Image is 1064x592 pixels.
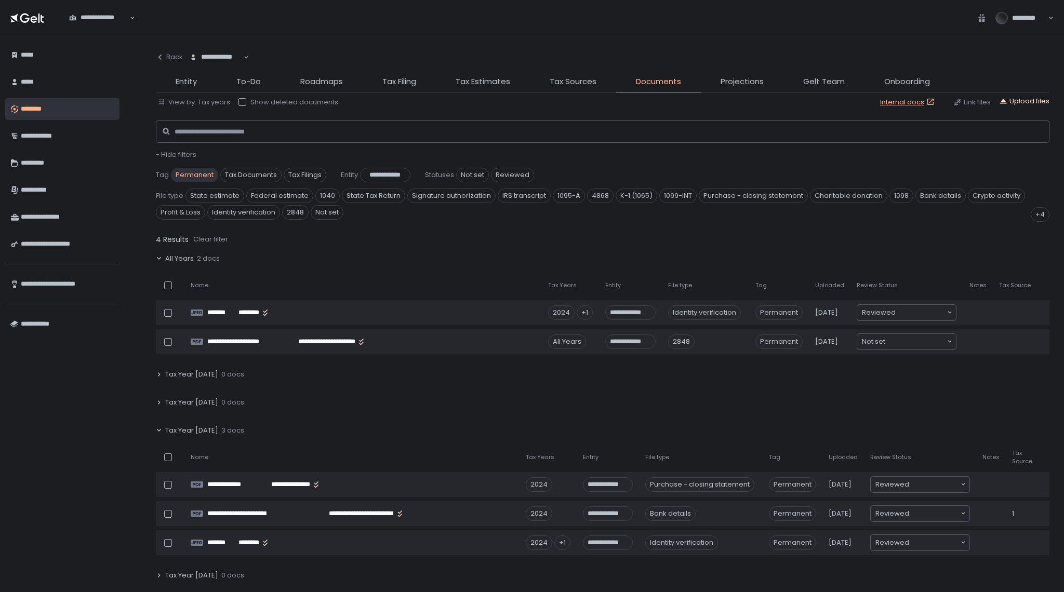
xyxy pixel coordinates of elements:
span: Onboarding [884,76,930,88]
div: All Years [548,334,586,349]
span: Reviewed [491,168,534,182]
span: Tag [769,453,780,461]
span: Gelt Team [803,76,845,88]
div: Search for option [871,535,969,550]
span: Entity [583,453,598,461]
span: 0 docs [221,370,244,379]
span: Tax Documents [220,168,282,182]
span: Roadmaps [300,76,343,88]
span: [DATE] [815,308,838,317]
span: To-Do [236,76,261,88]
span: [DATE] [829,480,852,489]
span: 1040 [315,189,340,203]
span: Not set [862,337,885,347]
span: Documents [636,76,681,88]
div: 2024 [526,506,552,521]
span: Tax Years [548,281,577,289]
span: Profit & Loss [156,205,205,220]
span: File type [668,281,692,289]
input: Search for option [909,508,960,519]
span: IRS transcript [498,189,551,203]
span: Tag [755,281,767,289]
span: Permanent [769,535,816,550]
div: 2024 [548,305,575,320]
button: Upload files [999,97,1049,106]
span: Crypto activity [968,189,1025,203]
span: Bank details [915,189,966,203]
div: Back [156,52,183,62]
span: Uploaded [815,281,844,289]
span: Uploaded [829,453,858,461]
span: 3 docs [221,426,244,435]
span: Tax Filings [284,168,326,182]
span: Permanent [769,477,816,492]
span: Reviewed [862,307,896,318]
span: File type [156,191,183,200]
div: +1 [554,535,570,550]
input: Search for option [885,337,946,347]
span: Entity [605,281,621,289]
input: Search for option [909,537,960,548]
span: [DATE] [829,509,852,518]
div: Search for option [62,7,135,29]
span: Identity verification [207,205,280,220]
span: Notes [982,453,1000,461]
span: Permanent [769,506,816,521]
button: View by: Tax years [158,98,230,107]
span: 2 docs [197,254,220,263]
div: Bank details [645,506,696,521]
span: Reviewed [875,508,909,519]
span: Tax Year [DATE] [165,426,218,435]
div: 2024 [526,535,552,550]
span: 1095-A [553,189,585,203]
span: Review Status [857,281,898,289]
span: Tax Year [DATE] [165,398,218,407]
span: 2848 [282,205,309,220]
span: Tax Source [999,281,1031,289]
span: Projections [721,76,764,88]
span: 1098 [889,189,913,203]
span: File type [645,453,669,461]
span: 4868 [587,189,614,203]
span: Tax Year [DATE] [165,370,218,379]
div: Search for option [871,477,969,492]
div: Identity verification [645,535,718,550]
button: Link files [953,98,991,107]
span: 0 docs [221,571,244,580]
div: Search for option [857,305,956,320]
input: Search for option [69,22,129,33]
span: Signature authorization [407,189,496,203]
button: - Hide filters [156,150,196,159]
button: Back [156,47,183,68]
span: Reviewed [875,479,909,490]
button: Clear filter [193,234,229,245]
span: [DATE] [829,538,852,547]
span: Tax Filing [382,76,416,88]
span: State Tax Return [342,189,405,203]
span: Permanent [171,168,218,182]
span: All Years [165,254,194,263]
span: Tax Year [DATE] [165,571,218,580]
span: 1099-INT [659,189,697,203]
span: Purchase - closing statement [699,189,808,203]
span: Notes [969,281,987,289]
span: Tag [156,170,169,180]
div: Search for option [871,506,969,521]
span: Tax Source [1012,449,1032,465]
span: Federal estimate [246,189,313,203]
span: Charitable donation [810,189,887,203]
span: Entity [176,76,197,88]
span: Statuses [425,170,454,180]
span: 1 [1012,509,1014,518]
span: State estimate [185,189,244,203]
div: 2848 [668,334,695,349]
span: Name [191,281,208,289]
span: Permanent [755,334,803,349]
span: Name [191,453,208,461]
div: Search for option [857,334,956,349]
span: K-1 (1065) [616,189,657,203]
div: Clear filter [193,235,228,244]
